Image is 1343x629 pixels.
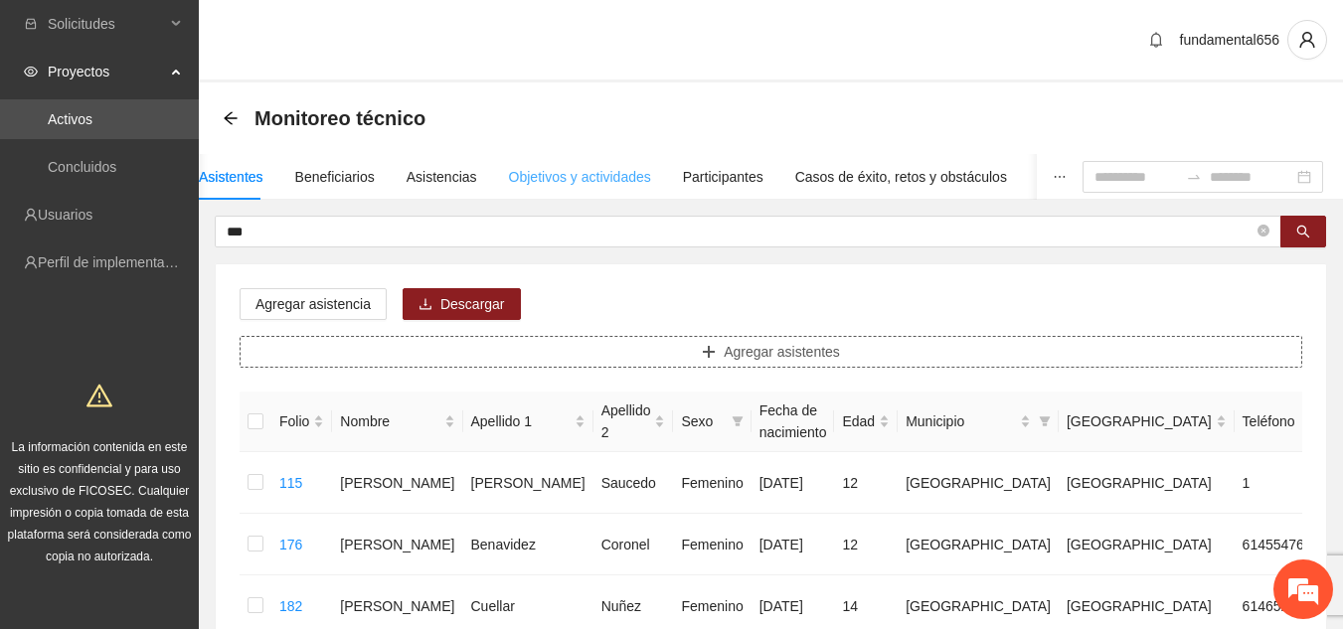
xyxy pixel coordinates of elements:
span: arrow-left [223,110,239,126]
button: plusAgregar asistentes [240,336,1302,368]
span: search [1296,225,1310,240]
a: Concluidos [48,159,116,175]
span: Solicitudes [48,4,165,44]
span: Sexo [681,410,723,432]
span: Folio [279,410,309,432]
button: downloadDescargar [403,288,521,320]
div: Participantes [683,166,763,188]
span: user [1288,31,1326,49]
td: Femenino [673,514,751,575]
div: Back [223,110,239,127]
span: close-circle [1258,225,1269,236]
td: 12 [834,452,898,514]
span: plus [702,345,716,361]
th: Nombre [332,392,462,452]
div: Beneficiarios [295,166,375,188]
td: 1 [1235,452,1328,514]
span: Nombre [340,410,439,432]
td: Coronel [593,514,674,575]
td: Femenino [673,452,751,514]
span: [GEOGRAPHIC_DATA] [1067,410,1212,432]
th: Edad [834,392,898,452]
span: Municipio [906,410,1016,432]
th: Apellido 2 [593,392,674,452]
button: search [1280,216,1326,247]
span: swap-right [1186,169,1202,185]
span: filter [1039,415,1051,427]
span: inbox [24,17,38,31]
div: Asistentes [199,166,263,188]
button: Agregar asistencia [240,288,387,320]
td: [GEOGRAPHIC_DATA] [898,452,1059,514]
th: Fecha de nacimiento [752,392,835,452]
span: Proyectos [48,52,165,91]
span: filter [1035,406,1055,436]
span: Descargar [440,293,505,315]
th: Municipio [898,392,1059,452]
a: Usuarios [38,207,92,223]
span: Monitoreo técnico [254,102,425,134]
td: 12 [834,514,898,575]
span: Agregar asistentes [724,341,840,363]
span: Estamos en línea. [115,203,274,403]
td: Benavidez [463,514,593,575]
a: Perfil de implementadora [38,254,193,270]
span: La información contenida en este sitio es confidencial y para uso exclusivo de FICOSEC. Cualquier... [8,440,192,563]
td: [PERSON_NAME] [463,452,593,514]
span: ellipsis [1053,170,1067,184]
span: close-circle [1258,223,1269,241]
button: bell [1140,24,1172,56]
td: 6145547688 [1235,514,1328,575]
div: Chatee con nosotros ahora [103,101,334,127]
span: fundamental656 [1180,32,1279,48]
a: Activos [48,111,92,127]
span: to [1186,169,1202,185]
th: Folio [271,392,332,452]
td: [GEOGRAPHIC_DATA] [898,514,1059,575]
th: Colonia [1059,392,1235,452]
div: Objetivos y actividades [509,166,651,188]
textarea: Escriba su mensaje y pulse “Intro” [10,418,379,488]
span: bell [1141,32,1171,48]
span: Apellido 1 [471,410,571,432]
td: [GEOGRAPHIC_DATA] [1059,452,1235,514]
span: Apellido 2 [601,399,651,443]
div: Asistencias [407,166,477,188]
button: ellipsis [1037,154,1083,200]
button: user [1287,20,1327,60]
span: filter [732,415,744,427]
a: 182 [279,598,302,614]
th: Teléfono [1235,392,1328,452]
td: [PERSON_NAME] [332,514,462,575]
td: Saucedo [593,452,674,514]
span: Edad [842,410,875,432]
span: Agregar asistencia [255,293,371,315]
span: eye [24,65,38,79]
td: [GEOGRAPHIC_DATA] [1059,514,1235,575]
span: warning [86,383,112,408]
div: Casos de éxito, retos y obstáculos [795,166,1007,188]
a: 115 [279,475,302,491]
div: Minimizar ventana de chat en vivo [326,10,374,58]
span: download [419,297,432,313]
span: filter [728,406,748,436]
td: [PERSON_NAME] [332,452,462,514]
td: [DATE] [752,514,835,575]
a: 176 [279,537,302,552]
td: [DATE] [752,452,835,514]
th: Apellido 1 [463,392,593,452]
